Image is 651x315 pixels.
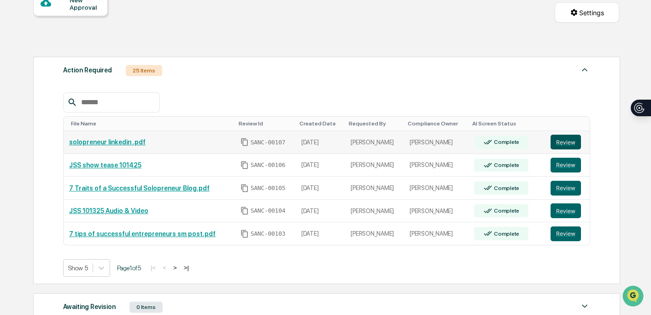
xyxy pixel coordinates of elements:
[551,158,585,172] a: Review
[404,177,469,200] td: [PERSON_NAME]
[117,264,141,272] span: Page 1 of 5
[551,181,581,196] button: Review
[240,230,249,238] span: Copy Id
[296,131,346,154] td: [DATE]
[345,154,404,177] td: [PERSON_NAME]
[296,154,346,177] td: [DATE]
[251,207,286,214] span: SANC-00104
[240,184,249,192] span: Copy Id
[472,120,541,127] div: Toggle SortBy
[551,135,585,149] a: Review
[492,185,519,191] div: Complete
[251,161,286,169] span: SANC-00106
[148,264,158,272] button: |<
[251,184,286,192] span: SANC-00105
[18,134,58,143] span: Data Lookup
[251,230,286,238] span: SANC-00103
[157,73,168,84] button: Start new chat
[552,120,586,127] div: Toggle SortBy
[251,139,286,146] span: SANC-00107
[551,226,585,241] a: Review
[492,208,519,214] div: Complete
[129,302,163,313] div: 0 Items
[296,177,346,200] td: [DATE]
[69,184,210,192] a: 7 Traits of a Successful Solopreneur Blog.pdf
[69,161,141,169] a: JSS show tease 101425
[555,2,619,23] button: Settings
[551,181,585,196] a: Review
[492,162,519,168] div: Complete
[69,230,216,238] a: 7 tips of successful entrepreneurs sm post.pdf
[9,117,17,125] div: 🖐️
[63,64,112,76] div: Action Required
[345,222,404,245] td: [PERSON_NAME]
[31,71,151,80] div: Start new chat
[296,200,346,223] td: [DATE]
[170,264,180,272] button: >
[65,156,111,163] a: Powered byPylon
[551,158,581,172] button: Review
[345,131,404,154] td: [PERSON_NAME]
[63,301,116,313] div: Awaiting Revision
[9,19,168,34] p: How can we help?
[492,139,519,145] div: Complete
[31,80,117,87] div: We're available if you need us!
[404,222,469,245] td: [PERSON_NAME]
[345,177,404,200] td: [PERSON_NAME]
[69,207,148,214] a: JSS 101325 Audio & Video
[9,71,26,87] img: 1746055101610-c473b297-6a78-478c-a979-82029cc54cd1
[579,64,590,75] img: caret
[404,131,469,154] td: [PERSON_NAME]
[92,156,111,163] span: Pylon
[9,135,17,142] div: 🔎
[296,222,346,245] td: [DATE]
[345,200,404,223] td: [PERSON_NAME]
[18,116,59,125] span: Preclearance
[299,120,342,127] div: Toggle SortBy
[622,285,646,309] iframe: Open customer support
[404,200,469,223] td: [PERSON_NAME]
[63,113,118,129] a: 🗄️Attestations
[240,207,249,215] span: Copy Id
[492,231,519,237] div: Complete
[126,65,162,76] div: 25 Items
[181,264,192,272] button: >|
[240,138,249,146] span: Copy Id
[349,120,400,127] div: Toggle SortBy
[551,226,581,241] button: Review
[160,264,169,272] button: <
[579,301,590,312] img: caret
[551,203,581,218] button: Review
[551,135,581,149] button: Review
[240,161,249,169] span: Copy Id
[408,120,465,127] div: Toggle SortBy
[71,120,231,127] div: Toggle SortBy
[239,120,292,127] div: Toggle SortBy
[6,130,62,147] a: 🔎Data Lookup
[69,138,146,146] a: solopreneur linkedin .pdf
[551,203,585,218] a: Review
[6,113,63,129] a: 🖐️Preclearance
[76,116,114,125] span: Attestations
[67,117,74,125] div: 🗄️
[404,154,469,177] td: [PERSON_NAME]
